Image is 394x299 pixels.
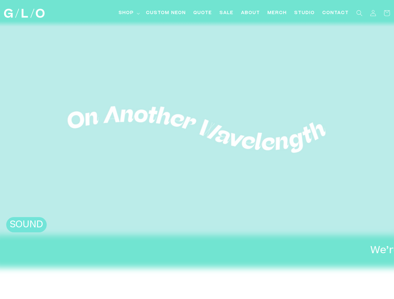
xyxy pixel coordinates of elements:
[115,6,142,20] summary: Shop
[353,6,366,20] summary: Search
[2,7,47,20] a: GLO Studio
[322,10,349,17] span: Contact
[193,10,212,17] span: Quote
[319,6,353,20] a: Contact
[241,10,260,17] span: About
[237,6,264,20] a: About
[264,6,291,20] a: Merch
[220,10,234,17] span: SALE
[119,10,134,17] span: Shop
[216,6,237,20] a: SALE
[291,6,319,20] a: Studio
[294,10,315,17] span: Studio
[268,10,287,17] span: Merch
[4,9,45,18] img: GLO Studio
[190,6,216,20] a: Quote
[146,10,186,17] span: Custom Neon
[9,220,44,231] h2: SOUND
[142,6,190,20] a: Custom Neon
